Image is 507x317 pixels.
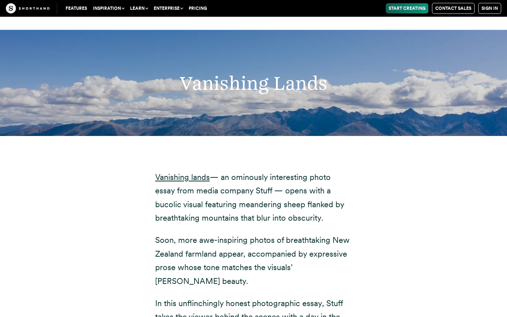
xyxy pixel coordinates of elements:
button: Inspiration [90,3,127,13]
h2: Vanishing Lands [65,72,441,95]
img: The Craft [6,3,50,13]
a: Contact Sales [432,3,475,14]
button: Enterprise [151,3,186,13]
a: Start Creating [386,3,428,13]
a: Vanishing lands [155,172,210,182]
a: Sign in [478,3,501,14]
p: Soon, more awe-inspiring photos of breathtaking New Zealand farmland appear, accompanied by expre... [155,233,352,288]
a: Pricing [186,3,210,13]
p: — an ominously interesting photo essay from media company Stuff — opens with a bucolic visual fea... [155,170,352,225]
a: Features [63,3,90,13]
button: Learn [127,3,151,13]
